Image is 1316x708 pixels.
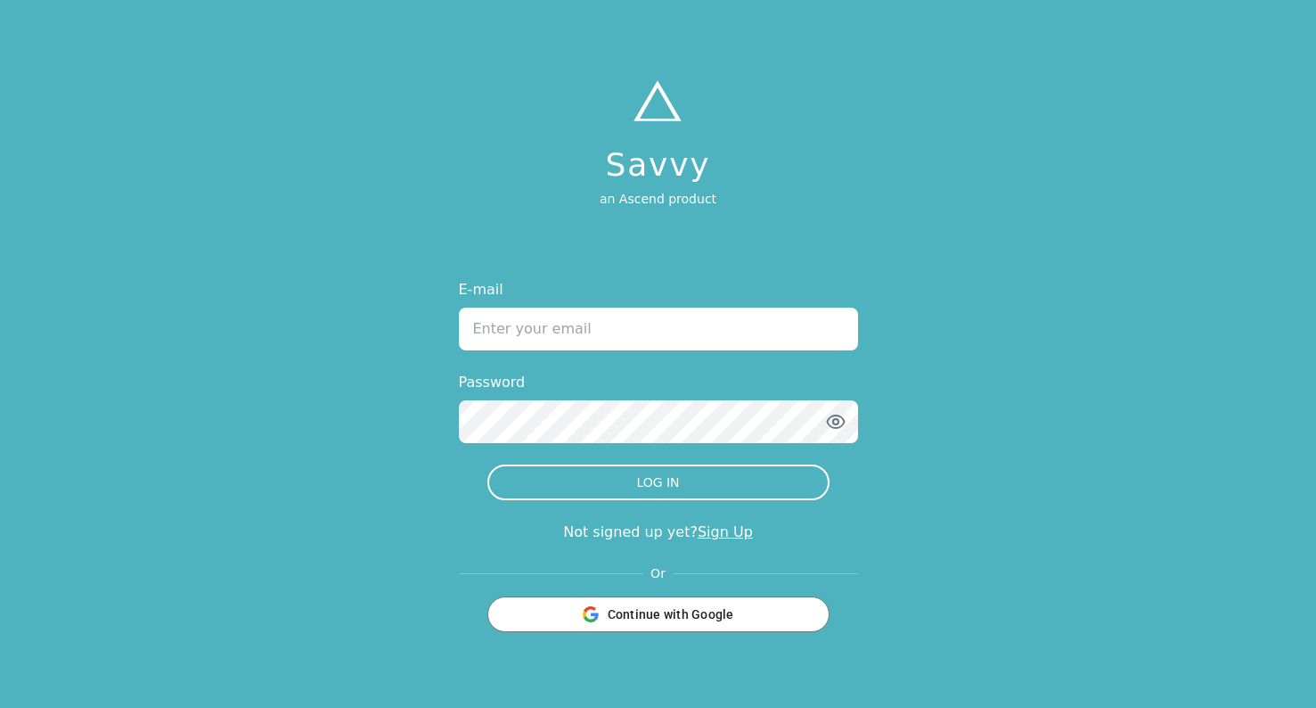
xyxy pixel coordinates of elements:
[459,372,858,393] label: Password
[600,190,716,208] p: an Ascend product
[459,308,858,350] input: Enter your email
[459,279,858,300] label: E-mail
[698,523,753,540] a: Sign Up
[563,523,698,540] span: Not signed up yet?
[487,597,830,632] button: Continue with Google
[487,465,830,500] button: LOG IN
[643,564,673,582] span: Or
[608,605,734,623] span: Continue with Google
[600,147,716,183] h1: Savvy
